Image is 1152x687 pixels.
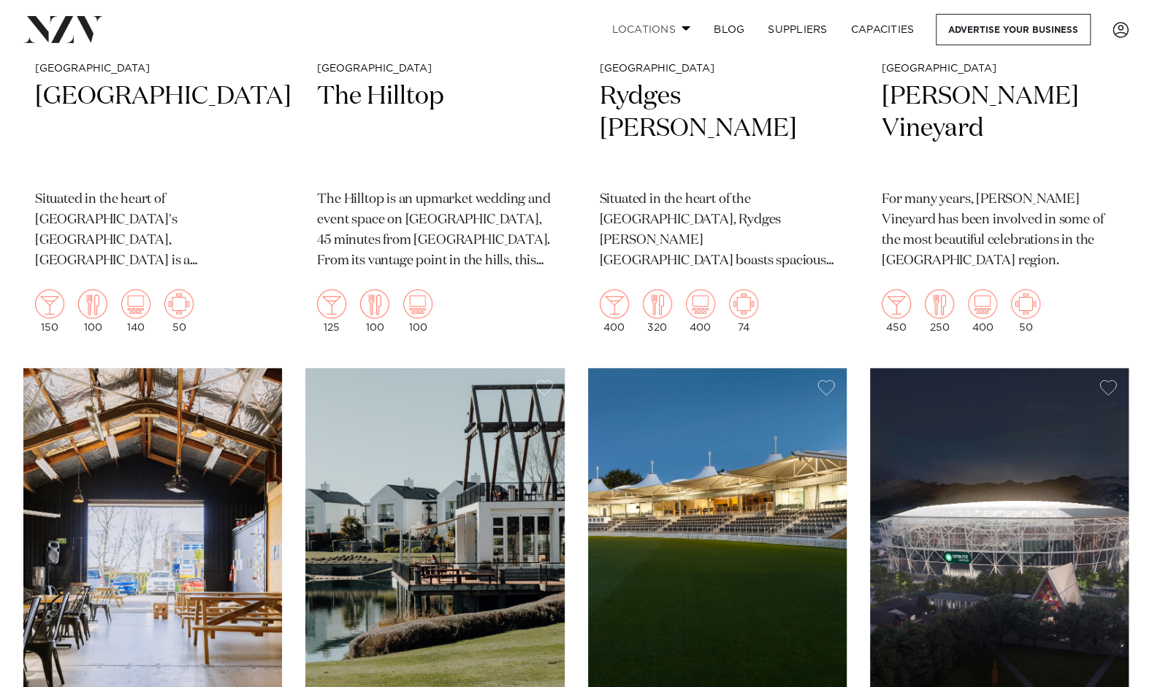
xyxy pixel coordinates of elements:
div: 125 [317,289,346,333]
img: meeting.png [729,289,758,318]
small: [GEOGRAPHIC_DATA] [882,64,1117,74]
h2: The Hilltop [317,80,552,179]
a: SUPPLIERS [756,14,839,45]
small: [GEOGRAPHIC_DATA] [600,64,835,74]
img: theatre.png [968,289,997,318]
div: 400 [968,289,997,333]
img: theatre.png [403,289,432,318]
p: The Hilltop is an upmarket wedding and event space on [GEOGRAPHIC_DATA], 45 minutes from [GEOGRAP... [317,190,552,272]
div: 140 [121,289,150,333]
div: 400 [600,289,629,333]
img: cocktail.png [600,289,629,318]
h2: [GEOGRAPHIC_DATA] [35,80,270,179]
p: Situated in the heart of the [GEOGRAPHIC_DATA], Rydges [PERSON_NAME] [GEOGRAPHIC_DATA] boasts spa... [600,190,835,272]
img: cocktail.png [317,289,346,318]
div: 250 [925,289,954,333]
img: theatre.png [121,289,150,318]
img: meeting.png [164,289,194,318]
div: 320 [643,289,672,333]
img: dining.png [360,289,389,318]
a: Locations [600,14,702,45]
div: 400 [686,289,715,333]
p: For many years, [PERSON_NAME] Vineyard has been involved in some of the most beautiful celebratio... [882,190,1117,272]
img: cocktail.png [35,289,64,318]
img: dining.png [643,289,672,318]
p: Situated in the heart of [GEOGRAPHIC_DATA]'s [GEOGRAPHIC_DATA], [GEOGRAPHIC_DATA] is a contempora... [35,190,270,272]
div: 100 [360,289,389,333]
img: nzv-logo.png [23,16,103,42]
img: cocktail.png [882,289,911,318]
a: Advertise your business [936,14,1091,45]
small: [GEOGRAPHIC_DATA] [317,64,552,74]
h2: [PERSON_NAME] Vineyard [882,80,1117,179]
div: 150 [35,289,64,333]
img: dining.png [78,289,107,318]
div: 50 [1011,289,1040,333]
div: 50 [164,289,194,333]
div: 100 [403,289,432,333]
div: 74 [729,289,758,333]
img: theatre.png [686,289,715,318]
img: meeting.png [1011,289,1040,318]
small: [GEOGRAPHIC_DATA] [35,64,270,74]
img: dining.png [925,289,954,318]
a: Capacities [839,14,926,45]
div: 450 [882,289,911,333]
a: BLOG [702,14,756,45]
div: 100 [78,289,107,333]
h2: Rydges [PERSON_NAME] [600,80,835,179]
